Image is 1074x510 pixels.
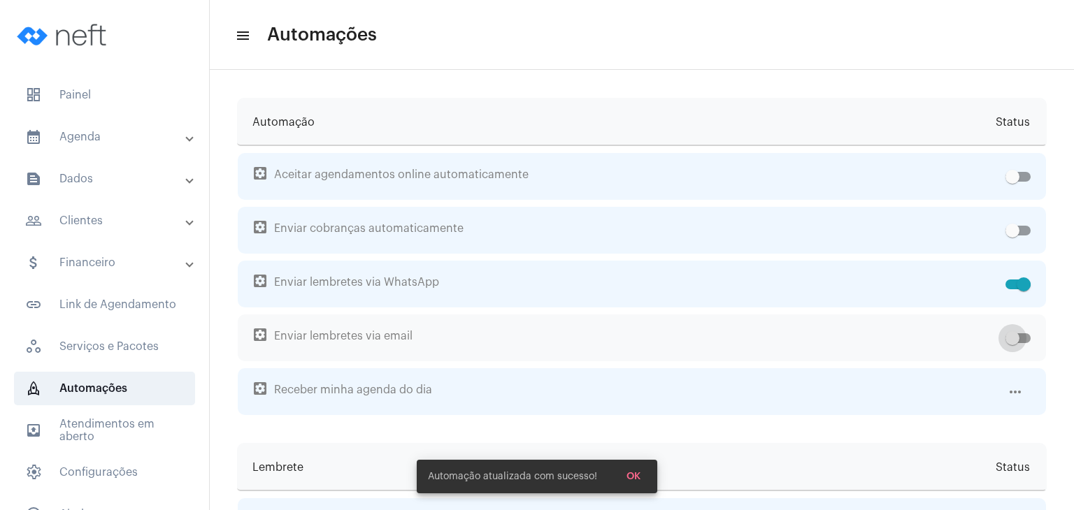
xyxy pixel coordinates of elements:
span: Enviar cobranças automaticamente [253,207,1000,254]
mat-panel-title: Agenda [25,129,187,145]
span: Enviar lembretes via WhatsApp [253,261,1000,307]
span: OK [626,472,640,481]
span: sidenav icon [25,464,42,481]
mat-icon: sidenav icon [25,254,42,271]
span: Configurações [14,456,195,489]
span: Automação atualizada com sucesso! [428,469,597,483]
mat-icon: sidenav icon [25,296,42,313]
span: Enviar lembretes via email [253,314,1000,361]
mat-icon: settings_applications [252,326,268,343]
span: Aceitar agendamentos online automaticamente [253,153,1000,200]
mat-expansion-panel-header: sidenav iconClientes [8,204,209,238]
span: Link de Agendamento [14,288,195,321]
span: sidenav icon [25,87,42,103]
mat-icon: sidenav icon [25,422,42,439]
mat-icon: sidenav icon [25,212,42,229]
span: Status [996,99,1030,146]
span: sidenav icon [25,338,42,355]
mat-panel-title: Dados [25,170,187,187]
span: Serviços e Pacotes [14,330,195,363]
mat-expansion-panel-header: sidenav iconFinanceiro [8,246,209,279]
span: Receber minha agenda do dia [253,368,1001,415]
mat-panel-title: Financeiro [25,254,187,271]
mat-icon: settings_applications [252,219,268,235]
mat-expansion-panel-header: sidenav iconAgenda [8,120,209,154]
span: Automações [14,372,195,405]
mat-icon: settings_applications [252,272,268,289]
span: Atendimentos em aberto [14,414,195,447]
mat-icon: sidenav icon [235,27,249,44]
mat-icon: settings_applications [252,165,268,182]
mat-expansion-panel-header: sidenav iconDados [8,162,209,196]
mat-panel-title: Clientes [25,212,187,229]
mat-icon: sidenav icon [25,170,42,187]
span: Automações [267,24,377,46]
mat-icon: more_horiz [1007,384,1024,400]
span: Status [996,444,1030,491]
span: Lembrete [252,444,303,491]
span: Painel [14,78,195,112]
mat-icon: sidenav icon [25,129,42,145]
img: logo-neft-novo-2.png [11,7,116,63]
span: sidenav icon [25,380,42,397]
mat-icon: settings_applications [252,380,268,397]
span: Automação [252,99,315,146]
button: OK [615,464,652,489]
